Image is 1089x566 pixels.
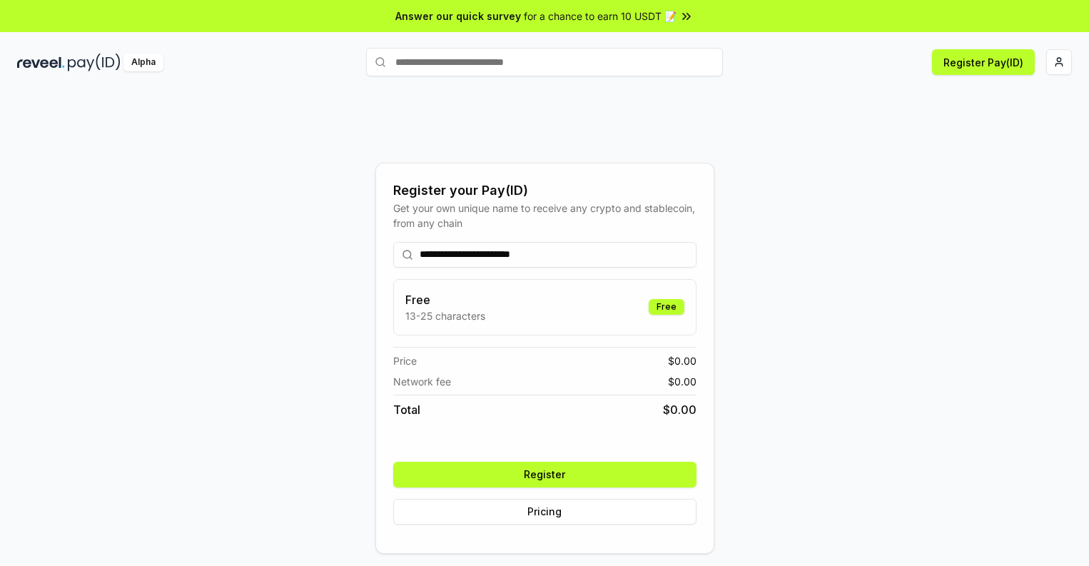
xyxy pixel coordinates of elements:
[405,291,485,308] h3: Free
[393,499,697,525] button: Pricing
[68,54,121,71] img: pay_id
[663,401,697,418] span: $ 0.00
[395,9,521,24] span: Answer our quick survey
[17,54,65,71] img: reveel_dark
[393,462,697,487] button: Register
[123,54,163,71] div: Alpha
[393,181,697,201] div: Register your Pay(ID)
[668,374,697,389] span: $ 0.00
[649,299,684,315] div: Free
[405,308,485,323] p: 13-25 characters
[393,353,417,368] span: Price
[393,201,697,231] div: Get your own unique name to receive any crypto and stablecoin, from any chain
[393,374,451,389] span: Network fee
[393,401,420,418] span: Total
[932,49,1035,75] button: Register Pay(ID)
[668,353,697,368] span: $ 0.00
[524,9,677,24] span: for a chance to earn 10 USDT 📝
